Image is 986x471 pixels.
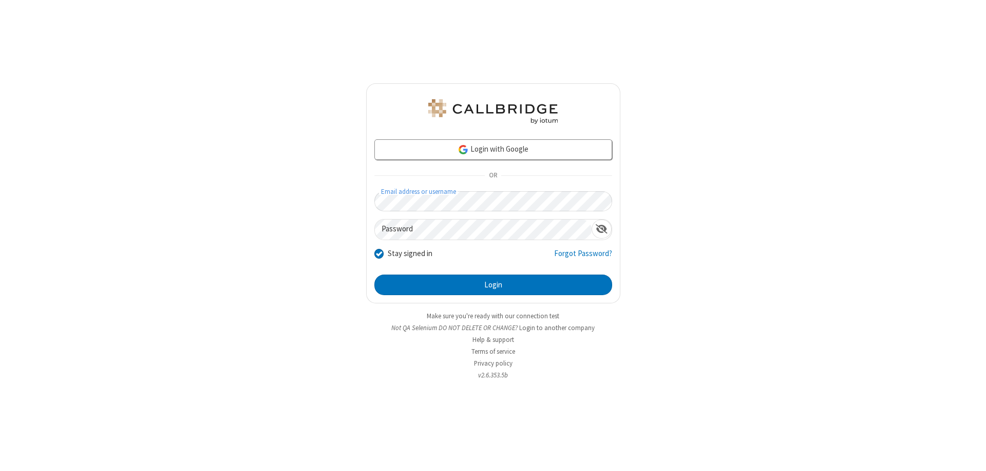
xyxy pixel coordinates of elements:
a: Privacy policy [474,359,513,368]
img: google-icon.png [458,144,469,155]
button: Login to another company [519,323,595,333]
img: QA Selenium DO NOT DELETE OR CHANGE [426,99,560,124]
li: Not QA Selenium DO NOT DELETE OR CHANGE? [366,323,620,333]
a: Make sure you're ready with our connection test [427,312,559,320]
label: Stay signed in [388,248,432,260]
input: Password [375,220,592,240]
a: Login with Google [374,139,612,160]
a: Forgot Password? [554,248,612,267]
a: Terms of service [471,347,515,356]
div: Show password [592,220,612,239]
span: OR [485,169,501,183]
a: Help & support [472,335,514,344]
button: Login [374,275,612,295]
input: Email address or username [374,191,612,211]
li: v2.6.353.5b [366,370,620,380]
